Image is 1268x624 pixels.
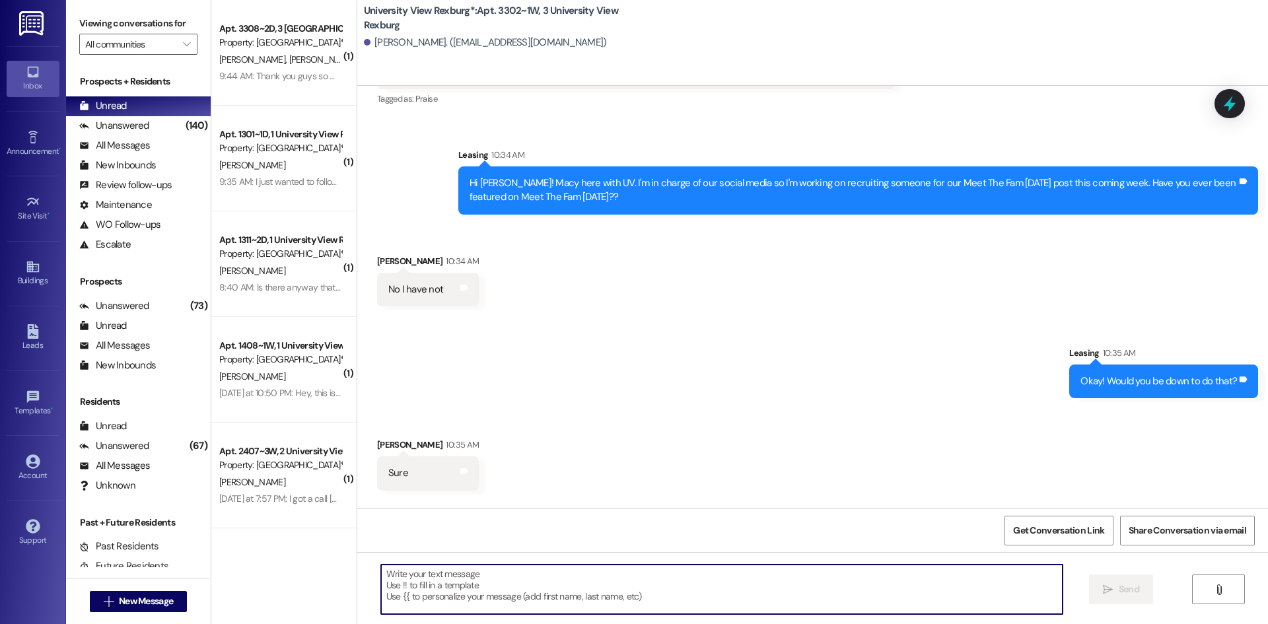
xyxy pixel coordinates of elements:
button: Send [1089,574,1153,604]
div: Unread [79,319,127,333]
span: Share Conversation via email [1129,524,1246,537]
div: Leasing [458,148,1258,166]
span: [PERSON_NAME] [289,53,359,65]
div: 9:44 AM: Thank you guys so much! [219,70,354,82]
div: Apt. 1408~1W, 1 University View Rexburg [219,339,341,353]
span: • [51,404,53,413]
div: Property: [GEOGRAPHIC_DATA]* [219,458,341,472]
div: Unanswered [79,299,149,313]
div: Prospects [66,275,211,289]
img: ResiDesk Logo [19,11,46,36]
span: [PERSON_NAME] [219,476,285,488]
div: Apt. 1301~1D, 1 University View Rexburg [219,127,341,141]
div: All Messages [79,339,150,353]
span: [PERSON_NAME] [219,370,285,382]
div: Unknown [79,479,135,493]
button: New Message [90,591,188,612]
div: Unanswered [79,439,149,453]
div: 10:34 AM [488,148,524,162]
div: Hi [PERSON_NAME]! Macy here with UV. I'm in charge of our social media so I'm working on recruiti... [470,176,1237,205]
div: New Inbounds [79,158,156,172]
div: 10:34 AM [442,254,479,268]
a: Account [7,450,59,486]
div: WO Follow-ups [79,218,160,232]
div: [DATE] at 7:57 PM: I got a call [DATE] about a parking pass. I am interested but my mom needs to ... [219,493,1126,504]
div: 8:40 AM: Is there anyway that I could get a parking pass by chance? [219,281,483,293]
div: Property: [GEOGRAPHIC_DATA]* [219,247,341,261]
a: Site Visit • [7,191,59,226]
div: Unread [79,99,127,113]
i:  [1103,584,1113,595]
div: Maintenance [79,198,152,212]
div: (140) [182,116,211,136]
div: Review follow-ups [79,178,172,192]
div: Leasing [1069,346,1258,364]
div: Escalate [79,238,131,252]
span: [PERSON_NAME] [219,159,285,171]
div: No I have not [388,283,443,296]
label: Viewing conversations for [79,13,197,34]
span: [PERSON_NAME] [219,265,285,277]
span: Send [1119,582,1139,596]
span: Get Conversation Link [1013,524,1104,537]
div: 10:35 AM [1100,346,1136,360]
div: Past + Future Residents [66,516,211,530]
div: Tagged as: [377,89,896,108]
div: Future Residents [79,559,168,573]
div: Property: [GEOGRAPHIC_DATA]* [219,353,341,366]
a: Inbox [7,61,59,96]
div: Property: [GEOGRAPHIC_DATA]* [219,141,341,155]
b: University View Rexburg*: Apt. 3302~1W, 3 University View Rexburg [364,4,628,32]
button: Share Conversation via email [1120,516,1255,545]
div: Okay! Would you be down to do that? [1080,374,1237,388]
i:  [1214,584,1224,595]
div: [PERSON_NAME] [377,254,479,273]
i:  [104,596,114,607]
a: Leads [7,320,59,356]
div: Apt. 3308~2D, 3 [GEOGRAPHIC_DATA] [219,22,341,36]
div: Past Residents [79,539,159,553]
div: [PERSON_NAME]. ([EMAIL_ADDRESS][DOMAIN_NAME]) [364,36,607,50]
button: Get Conversation Link [1004,516,1113,545]
div: [PERSON_NAME] [377,438,479,456]
span: [PERSON_NAME] [219,53,289,65]
span: New Message [119,594,173,608]
div: All Messages [79,459,150,473]
div: Property: [GEOGRAPHIC_DATA]* [219,36,341,50]
span: • [48,209,50,219]
div: Apt. 1311~2D, 1 University View Rexburg [219,233,341,247]
a: Support [7,515,59,551]
span: Praise [415,93,437,104]
div: Residents [66,395,211,409]
i:  [183,39,190,50]
div: Unread [79,419,127,433]
div: Apt. 2407~3W, 2 University View Rexburg [219,444,341,458]
span: • [59,145,61,154]
div: 10:35 AM [442,438,479,452]
div: Unanswered [79,119,149,133]
div: (73) [187,296,211,316]
div: New Inbounds [79,359,156,372]
input: All communities [85,34,176,55]
div: Sure [388,466,408,480]
div: Prospects + Residents [66,75,211,88]
a: Buildings [7,256,59,291]
div: All Messages [79,139,150,153]
a: Templates • [7,386,59,421]
div: (67) [186,436,211,456]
